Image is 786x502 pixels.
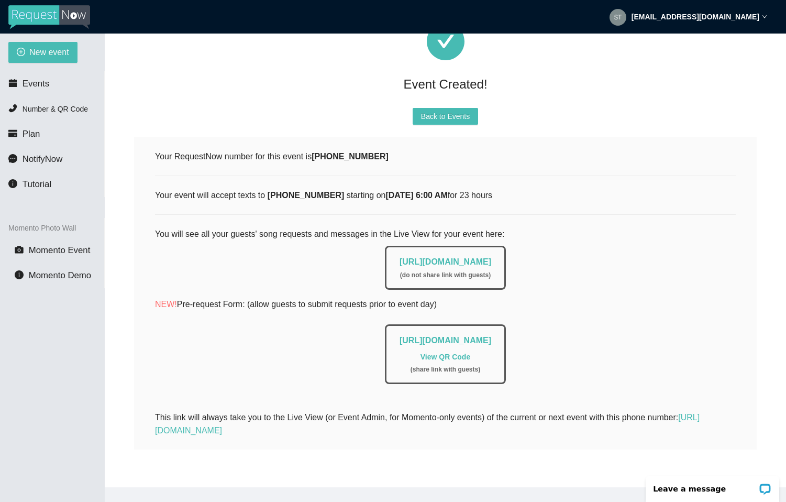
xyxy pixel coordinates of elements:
img: RequestNow [8,5,90,29]
span: NEW! [155,300,177,309]
a: View QR Code [420,353,470,361]
span: Events [23,79,49,89]
button: Back to Events [413,108,478,125]
strong: [EMAIL_ADDRESS][DOMAIN_NAME] [632,13,759,21]
span: Your RequestNow number for this event is [155,152,389,161]
b: [DATE] 6:00 AM [385,191,447,200]
span: info-circle [8,179,17,188]
span: calendar [8,79,17,88]
span: Plan [23,129,40,139]
div: ( do not share link with guests ) [400,270,491,280]
div: Your event will accept texts to starting on for 23 hours [155,189,736,202]
span: plus-circle [17,48,25,58]
span: Momento Event [29,245,91,255]
a: [URL][DOMAIN_NAME] [155,413,700,435]
img: b1395e43ffa4686a0866203c46a16446 [610,9,626,26]
span: message [8,154,17,163]
div: Event Created! [134,73,757,95]
span: New event [29,46,69,59]
span: check-circle [427,23,464,60]
span: phone [8,104,17,113]
b: [PHONE_NUMBER] [312,152,389,161]
span: NotifyNow [23,154,62,164]
p: Pre-request Form: (allow guests to submit requests prior to event day) [155,298,736,311]
iframe: LiveChat chat widget [639,469,786,502]
b: [PHONE_NUMBER] [268,191,345,200]
div: You will see all your guests' song requests and messages in the Live View for your event here: [155,227,736,397]
button: plus-circleNew event [8,42,78,63]
div: ( share link with guests ) [400,365,491,375]
span: down [762,14,767,19]
span: camera [15,245,24,254]
span: info-circle [15,270,24,279]
span: credit-card [8,129,17,138]
span: Momento Demo [29,270,91,280]
a: [URL][DOMAIN_NAME] [400,336,491,345]
a: [URL][DOMAIN_NAME] [400,257,491,266]
span: Tutorial [23,179,51,189]
span: Back to Events [421,111,470,122]
div: This link will always take you to the Live View (or Event Admin, for Momento-only events) of the ... [155,411,736,437]
span: Number & QR Code [23,105,88,113]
